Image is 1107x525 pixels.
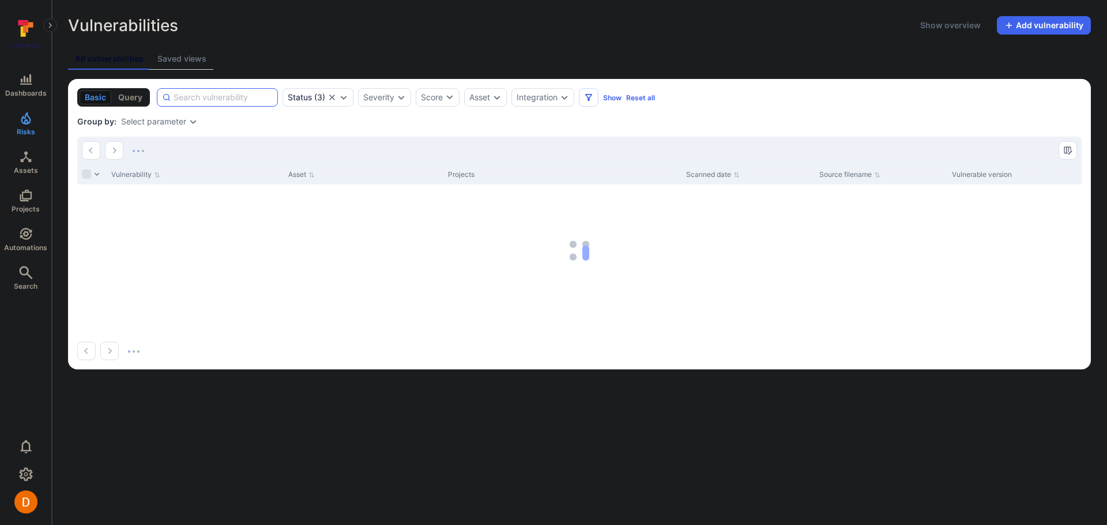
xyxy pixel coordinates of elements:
button: basic [80,90,111,104]
button: Go to the previous page [77,342,96,360]
button: Filters [579,88,598,107]
button: Manage columns [1059,141,1077,160]
button: Expand dropdown [339,93,348,102]
button: Show overview [913,16,988,35]
div: David Chalfin [14,490,37,513]
span: Search [14,282,37,290]
span: Risks [17,127,35,136]
div: Status [288,93,312,102]
button: Go to the next page [105,141,123,160]
div: grouping parameters [121,117,198,126]
span: Automations [4,243,47,252]
img: Loading... [133,150,144,152]
button: Expand dropdown [189,117,198,126]
button: Reset all [626,93,655,102]
input: Search vulnerability [174,92,273,103]
div: Vulnerable version [952,169,1049,180]
img: ACg8ocJR4SL2dDJteMcMYbVwfCx8oP2akQ4UXsq0g9X5xu9is7ZT=s96-c [14,490,37,513]
div: Score [421,92,443,103]
button: Show [603,93,622,102]
button: Select parameter [121,117,186,126]
button: Status(3) [288,93,325,102]
button: Sort by Asset [288,170,315,179]
span: Vulnerabilities [68,16,178,35]
button: Severity [363,93,394,102]
button: Sort by Source filename [819,170,880,179]
button: Add vulnerability [997,16,1091,35]
button: Expand navigation menu [43,18,57,32]
button: query [113,90,148,104]
div: ( 3 ) [288,93,325,102]
div: All vulnerabilities [75,53,144,65]
img: Loading... [128,350,140,353]
span: Assets [14,166,38,175]
div: Saved views [157,53,206,65]
i: Expand navigation menu [46,21,54,31]
button: Sort by Vulnerability [111,170,160,179]
button: Expand dropdown [397,93,406,102]
button: Expand dropdown [560,93,569,102]
button: Integration [517,93,558,102]
span: Select all rows [82,169,91,179]
span: Dashboards [5,89,47,97]
span: Projects [12,205,40,213]
div: Projects [448,169,677,180]
button: Score [416,88,460,107]
button: Clear selection [327,93,337,102]
div: assets tabs [68,48,1091,70]
span: Group by: [77,116,116,127]
button: Asset [469,93,490,102]
button: Sort by Scanned date [686,170,740,179]
button: Go to the next page [100,342,119,360]
button: Go to the previous page [82,141,100,160]
button: Expand dropdown [492,93,502,102]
